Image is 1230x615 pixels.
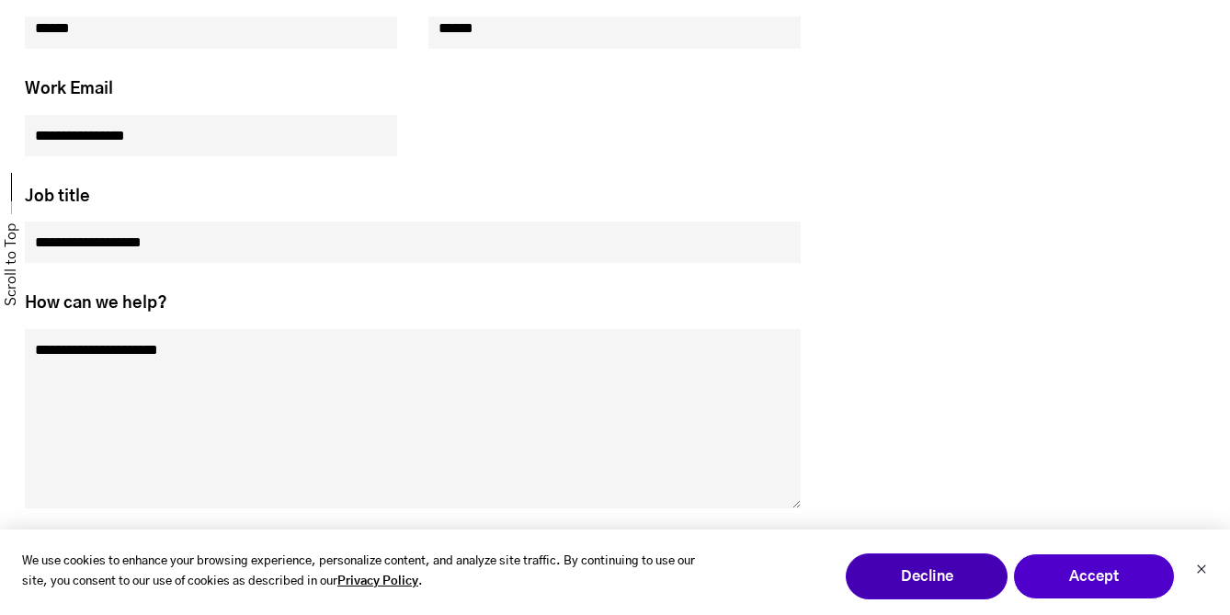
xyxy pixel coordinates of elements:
a: Scroll to Top [2,223,21,306]
p: We use cookies to enhance your browsing experience, personalize content, and analyze site traffic... [22,552,716,594]
a: Privacy Policy [337,572,418,593]
button: Accept [1013,553,1175,599]
button: Decline [846,553,1008,599]
button: Dismiss cookie banner [1196,562,1207,581]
